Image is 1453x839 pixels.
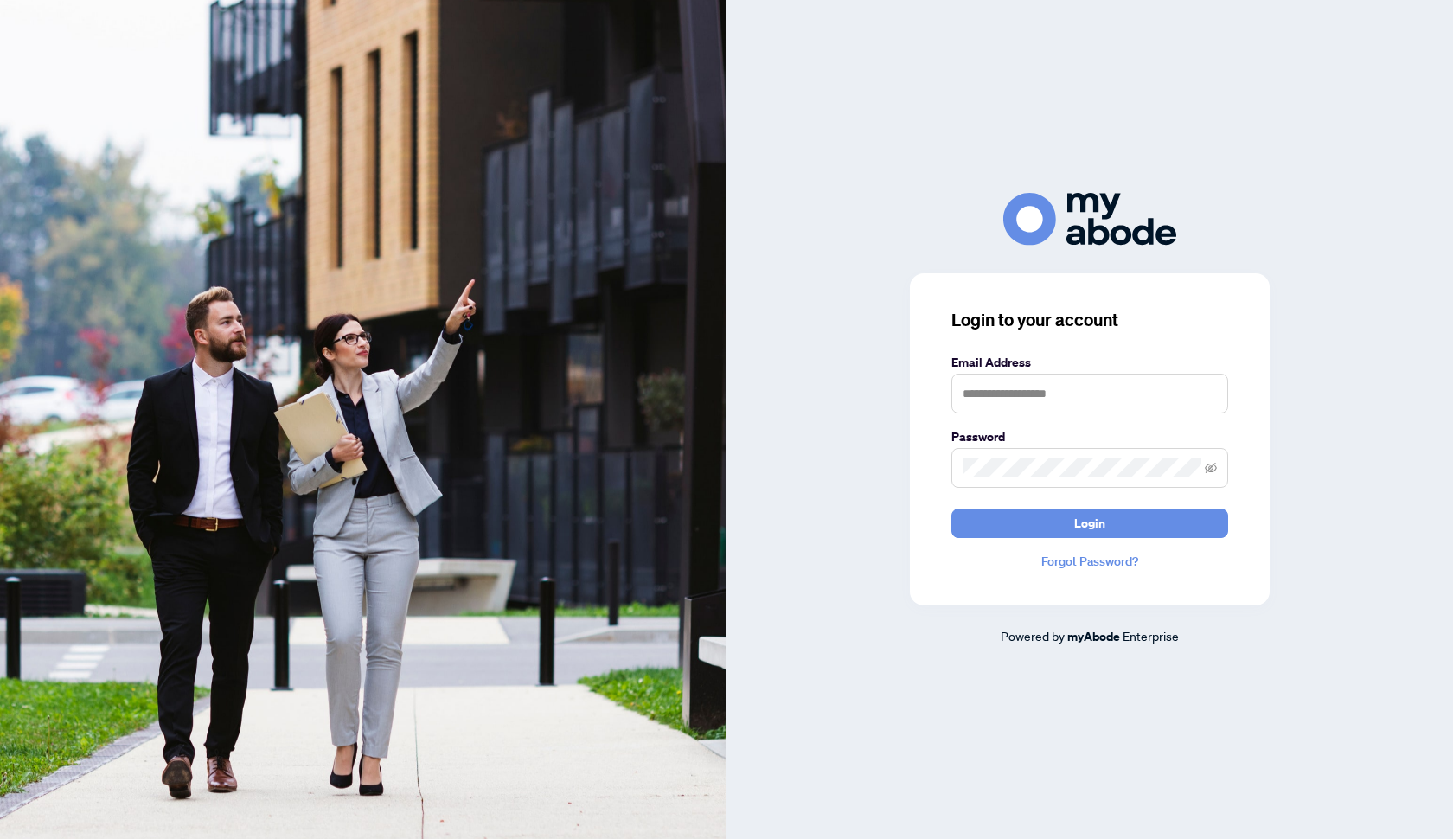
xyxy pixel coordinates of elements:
[1067,627,1120,646] a: myAbode
[951,509,1228,538] button: Login
[951,308,1228,332] h3: Login to your account
[1205,462,1217,474] span: eye-invisible
[951,353,1228,372] label: Email Address
[1001,628,1065,644] span: Powered by
[1123,628,1179,644] span: Enterprise
[951,552,1228,571] a: Forgot Password?
[1074,509,1105,537] span: Login
[951,427,1228,446] label: Password
[1003,193,1176,246] img: ma-logo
